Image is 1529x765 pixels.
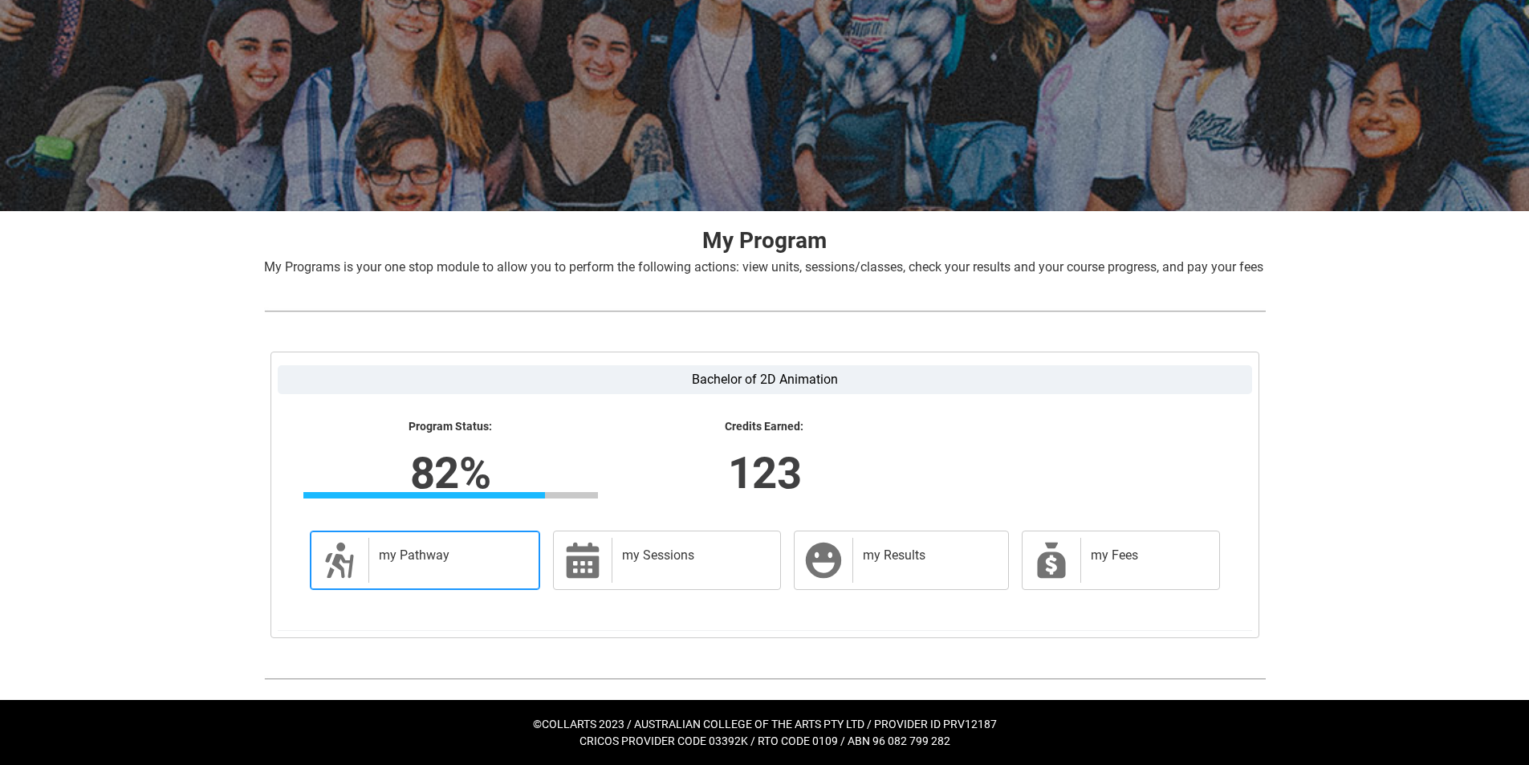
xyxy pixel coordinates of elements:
[379,547,524,564] h2: my Pathway
[622,547,764,564] h2: my Sessions
[794,531,1008,590] a: my Results
[303,420,598,434] lightning-formatted-text: Program Status:
[264,670,1266,687] img: REDU_GREY_LINE
[617,420,912,434] lightning-formatted-text: Credits Earned:
[320,541,359,580] span: Description of icon when needed
[264,303,1266,319] img: REDU_GREY_LINE
[1091,547,1203,564] h2: my Fees
[863,547,991,564] h2: my Results
[1032,541,1071,580] span: My Payments
[514,440,1015,506] lightning-formatted-number: 123
[702,227,827,254] strong: My Program
[303,492,598,498] div: Progress Bar
[264,259,1263,275] span: My Programs is your one stop module to allow you to perform the following actions: view units, se...
[200,440,701,506] lightning-formatted-number: 82%
[1022,531,1220,590] a: my Fees
[278,365,1252,394] label: Bachelor of 2D Animation
[553,531,781,590] a: my Sessions
[310,531,541,590] a: my Pathway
